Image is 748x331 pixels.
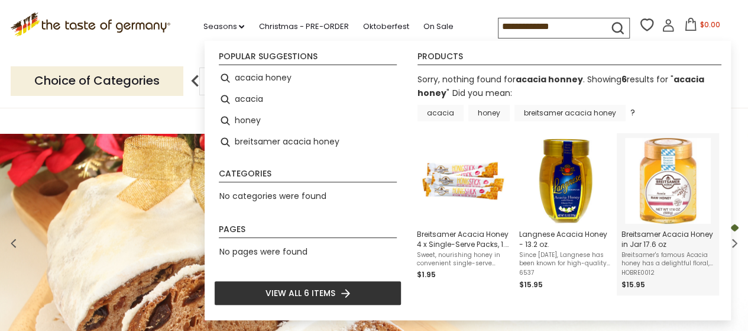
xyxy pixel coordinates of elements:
[417,52,721,65] li: Products
[265,287,335,300] span: View all 6 items
[362,20,409,33] a: Oktoberfest
[621,229,714,249] span: Breitsamer Acacia Honey in Jar 17.6 oz
[417,251,510,268] span: Sweet, nourishing honey in convenient single-serve packs. Perfect for travels and picnics, when y...
[417,73,585,85] span: Sorry, nothing found for .
[621,138,714,291] a: Breitsamer Acacia Honey in Jar 17.6 ozBreitsamer's famous Acacia honey has a delightful floral, s...
[519,229,612,249] span: Langnese Acacia Honey - 13.2 oz.
[11,66,183,95] p: Choice of Categories
[219,225,397,238] li: Pages
[519,279,543,290] span: $15.95
[205,41,731,321] div: Instant Search Results
[183,69,207,93] img: previous arrow
[417,138,510,291] a: Breitsamer Honey Stick SinglesBreitsamer Acacia Honey 4 x Single-Serve Packs, 1.1 oz.Sweet, nouri...
[621,269,714,277] span: HOBRE0012
[412,133,514,295] li: Breitsamer Acacia Honey 4 x Single-Serve Packs, 1.1 oz.
[417,87,635,118] div: Did you mean: ?
[214,281,401,306] li: View all 6 items
[214,68,401,89] li: acacia honey
[420,138,506,224] img: Breitsamer Honey Stick Singles
[700,20,720,30] span: $0.00
[219,190,326,202] span: No categories were found
[514,105,626,121] a: breitsamer acacia honey
[423,20,453,33] a: On Sale
[203,20,244,33] a: Seasons
[621,73,627,85] b: 6
[516,73,583,85] b: acacia honney
[519,251,612,268] span: Since [DATE], Langnese has been known for high-quality German honey. This pure, all-natural honey...
[468,105,510,121] a: honey
[258,20,348,33] a: Christmas - PRE-ORDER
[214,110,401,131] li: honey
[219,246,307,258] span: No pages were found
[677,18,727,36] button: $0.00
[621,251,714,268] span: Breitsamer's famous Acacia honey has a delightful floral, slightly lemony flavor. The queen of ho...
[219,52,397,65] li: Popular suggestions
[417,229,510,249] span: Breitsamer Acacia Honey 4 x Single-Serve Packs, 1.1 oz.
[523,138,608,224] img: Langnese Acacia Honey
[617,133,719,295] li: Breitsamer Acacia Honey in Jar 17.6 oz
[219,169,397,182] li: Categories
[214,89,401,110] li: acacia
[417,269,436,279] span: $1.95
[519,138,612,291] a: Langnese Acacia HoneyLangnese Acacia Honey - 13.2 oz.Since [DATE], Langnese has been known for hi...
[519,269,612,277] span: 6537
[214,131,401,153] li: breitsamer acacia honey
[514,133,617,295] li: Langnese Acacia Honey - 13.2 oz.
[621,279,645,290] span: $15.95
[417,105,464,121] a: acacia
